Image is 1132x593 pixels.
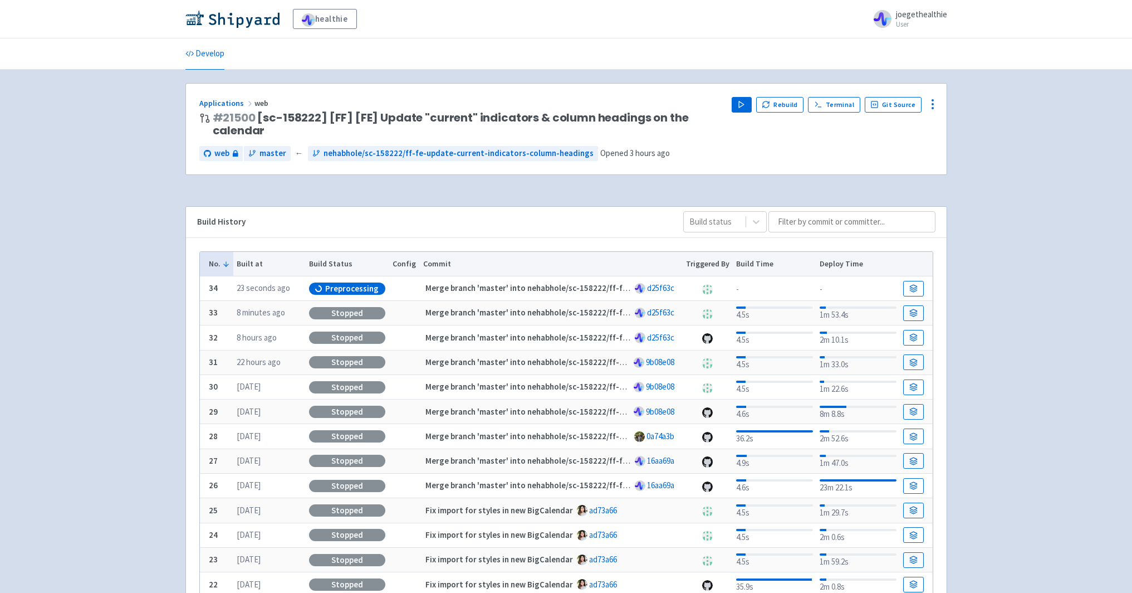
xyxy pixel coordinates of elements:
strong: Merge branch 'master' into nehabhole/sc-158222/ff-fe-update-current-indicators-column-headings [425,357,797,367]
a: Develop [185,38,224,70]
a: Build Details [903,281,923,296]
div: 8m 8.8s [820,404,896,421]
a: 9b08e08 [646,381,674,392]
button: Rebuild [756,97,804,113]
div: Stopped [309,307,385,319]
a: Build Details [903,380,923,395]
time: 8 minutes ago [237,307,285,318]
span: [sc-158222] [FF] [FE] Update "current" indicators & column headings on the calendar [213,111,723,137]
div: Stopped [309,480,385,492]
div: - [820,281,896,296]
strong: Merge branch 'master' into nehabhole/sc-158222/ff-fe-update-current-indicators-column-headings [425,381,797,392]
a: 9b08e08 [646,406,674,417]
a: Build Details [903,552,923,568]
a: ad73a66 [589,579,617,590]
a: Build Details [903,354,923,370]
time: 22 hours ago [237,357,281,367]
b: 23 [209,554,218,565]
a: Build Details [903,577,923,592]
a: 16aa69a [647,480,674,490]
div: 1m 59.2s [820,551,896,568]
div: 2m 0.6s [820,527,896,544]
span: master [259,147,286,160]
button: Play [732,97,752,113]
strong: Merge branch 'master' into nehabhole/sc-158222/ff-fe-update-current-indicators-column-headings [425,431,797,441]
b: 22 [209,579,218,590]
strong: Fix import for styles in new BigCalendar [425,529,573,540]
div: 4.6s [736,404,812,421]
a: healthie [293,9,357,29]
strong: Merge branch 'master' into nehabhole/sc-158222/ff-fe-update-current-indicators-column-headings [425,406,797,417]
a: ad73a66 [589,505,617,516]
a: joegethealthie User [867,10,947,28]
a: web [199,146,243,161]
div: Stopped [309,356,385,368]
div: 4.9s [736,453,812,470]
time: [DATE] [237,455,261,466]
a: Git Source [865,97,922,113]
span: joegethealthie [896,9,947,20]
div: Stopped [309,554,385,566]
a: Build Details [903,429,923,444]
div: 1m 47.0s [820,453,896,470]
img: Shipyard logo [185,10,280,28]
a: Build Details [903,305,923,321]
b: 27 [209,455,218,466]
div: 4.5s [736,551,812,568]
div: Stopped [309,579,385,591]
a: ad73a66 [589,529,617,540]
th: Deploy Time [816,252,900,276]
time: [DATE] [237,529,261,540]
span: web [214,147,229,160]
b: 31 [209,357,218,367]
time: 8 hours ago [237,332,277,343]
th: Build Time [733,252,816,276]
input: Filter by commit or committer... [768,211,935,232]
th: Built at [233,252,306,276]
div: Stopped [309,381,385,393]
time: [DATE] [237,505,261,516]
strong: Fix import for styles in new BigCalendar [425,505,573,516]
div: 1m 22.6s [820,378,896,396]
a: Applications [199,98,254,108]
div: 4.5s [736,329,812,347]
div: 4.5s [736,378,812,396]
time: 23 seconds ago [237,283,290,293]
time: [DATE] [237,579,261,590]
div: 4.5s [736,502,812,519]
a: #21500 [213,110,256,125]
time: [DATE] [237,431,261,441]
b: 34 [209,283,218,293]
strong: Fix import for styles in new BigCalendar [425,579,573,590]
strong: Merge branch 'master' into nehabhole/sc-158222/ff-fe-update-current-indicators-column-headings [425,307,797,318]
a: Build Details [903,453,923,469]
b: 28 [209,431,218,441]
a: d25f63c [647,283,674,293]
div: 23m 22.1s [820,477,896,494]
button: No. [209,258,230,270]
time: 3 hours ago [630,148,670,158]
div: 4.6s [736,477,812,494]
div: Build History [197,216,665,229]
strong: Merge branch 'master' into nehabhole/sc-158222/ff-fe-update-current-indicators-column-headings [425,332,797,343]
div: 4.5s [736,304,812,322]
time: [DATE] [237,406,261,417]
div: Stopped [309,430,385,443]
span: ← [295,147,303,160]
a: nehabhole/sc-158222/ff-fe-update-current-indicators-column-headings [308,146,598,161]
b: 30 [209,381,218,392]
b: 33 [209,307,218,318]
div: 1m 29.7s [820,502,896,519]
div: Stopped [309,406,385,418]
a: master [244,146,291,161]
a: Build Details [903,527,923,543]
a: Terminal [808,97,860,113]
strong: Merge branch 'master' into nehabhole/sc-158222/ff-fe-update-current-indicators-column-headings [425,480,797,490]
span: Preprocessing [325,283,379,294]
th: Config [389,252,420,276]
strong: Merge branch 'master' into nehabhole/sc-158222/ff-fe-update-current-indicators-column-headings [425,455,797,466]
div: 36.2s [736,428,812,445]
span: nehabhole/sc-158222/ff-fe-update-current-indicators-column-headings [324,147,594,160]
div: 4.5s [736,354,812,371]
a: Build Details [903,503,923,518]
